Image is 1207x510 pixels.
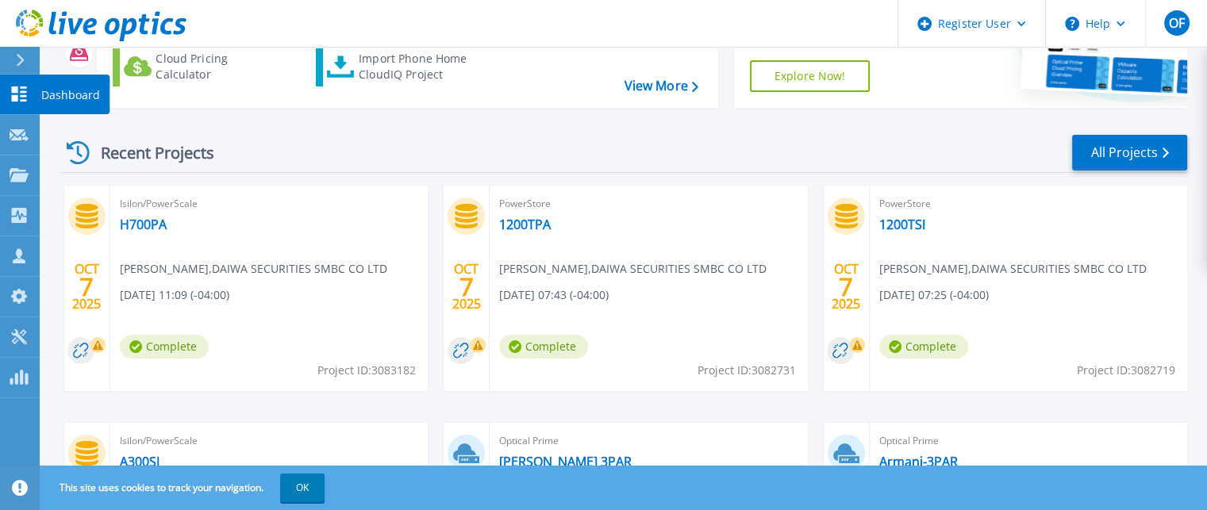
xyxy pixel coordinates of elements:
span: 7 [839,280,853,293]
span: Project ID: 3082719 [1077,362,1175,379]
a: 1200TSI [879,217,925,232]
a: View More [624,79,698,94]
button: OK [280,474,325,502]
span: [DATE] 11:09 (-04:00) [120,286,229,304]
span: Complete [120,335,209,359]
div: Recent Projects [61,133,236,172]
span: Optical Prime [879,432,1178,450]
a: A300SI [120,454,160,470]
a: Cloud Pricing Calculator [113,47,290,86]
div: OCT 2025 [71,258,102,316]
span: PowerStore [499,195,798,213]
div: OCT 2025 [831,258,861,316]
a: [PERSON_NAME] 3PAR [499,454,632,470]
p: Dashboard [41,75,100,116]
span: [DATE] 07:25 (-04:00) [879,286,989,304]
a: H700PA [120,217,167,232]
span: This site uses cookies to track your navigation. [44,474,325,502]
span: OF [1168,17,1184,29]
span: Isilon/PowerScale [120,195,418,213]
span: [PERSON_NAME] , DAIWA SECURITIES SMBC CO LTD [120,260,387,278]
div: OCT 2025 [452,258,482,316]
span: [DATE] 07:43 (-04:00) [499,286,609,304]
span: Complete [879,335,968,359]
span: [PERSON_NAME] , DAIWA SECURITIES SMBC CO LTD [879,260,1147,278]
div: Import Phone Home CloudIQ Project [359,51,482,82]
a: All Projects [1072,135,1187,171]
span: 7 [79,280,94,293]
span: Optical Prime [499,432,798,450]
div: Cloud Pricing Calculator [156,51,283,82]
span: [PERSON_NAME] , DAIWA SECURITIES SMBC CO LTD [499,260,767,278]
a: Explore Now! [750,60,871,92]
span: Project ID: 3083182 [317,362,416,379]
span: Complete [499,335,588,359]
span: Isilon/PowerScale [120,432,418,450]
a: 1200TPA [499,217,551,232]
a: Armani-3PAR [879,454,958,470]
span: PowerStore [879,195,1178,213]
span: Project ID: 3082731 [698,362,796,379]
span: 7 [459,280,474,293]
